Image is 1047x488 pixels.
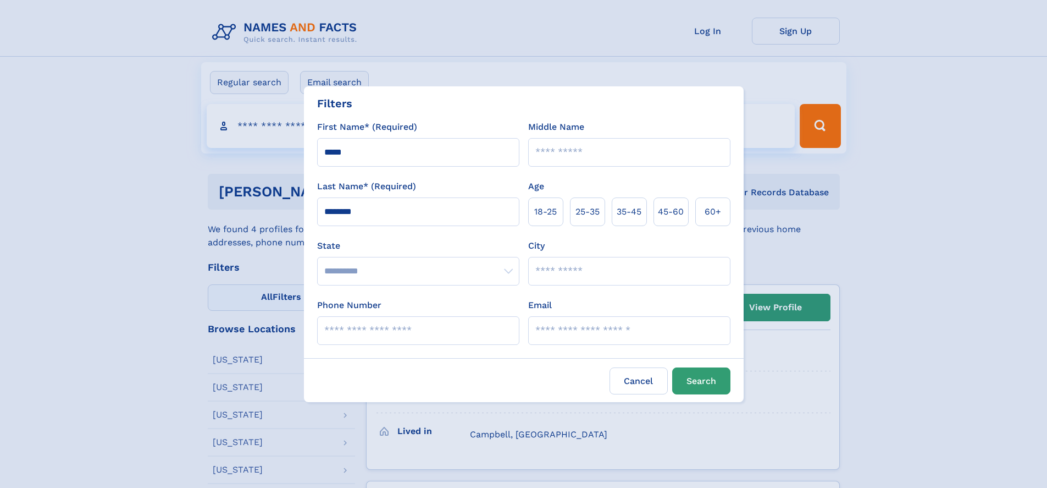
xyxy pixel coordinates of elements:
[672,368,730,394] button: Search
[658,205,684,218] span: 45‑60
[317,239,519,253] label: State
[610,368,668,394] label: Cancel
[317,120,417,134] label: First Name* (Required)
[317,180,416,193] label: Last Name* (Required)
[528,120,584,134] label: Middle Name
[528,299,552,312] label: Email
[575,205,600,218] span: 25‑35
[317,299,381,312] label: Phone Number
[528,239,545,253] label: City
[705,205,721,218] span: 60+
[317,95,352,112] div: Filters
[617,205,641,218] span: 35‑45
[534,205,557,218] span: 18‑25
[528,180,544,193] label: Age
